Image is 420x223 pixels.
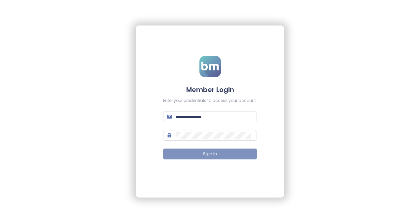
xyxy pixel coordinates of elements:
button: Sign In [163,149,257,159]
span: mail [167,114,172,119]
h4: Member Login [163,85,257,94]
div: Enter your credentials to access your account. [163,98,257,104]
span: Sign In [203,151,217,157]
img: logo [199,56,221,77]
span: lock [167,133,172,138]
